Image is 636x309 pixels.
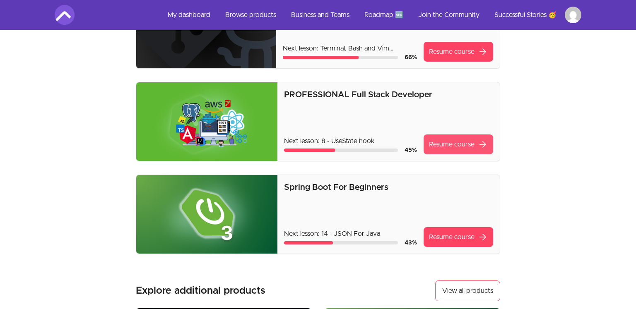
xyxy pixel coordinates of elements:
a: Roadmap 🆕 [358,5,410,25]
img: Product image for Spring Boot For Beginners [136,175,277,254]
a: Join the Community [412,5,486,25]
img: Profile image for Hamza Khan [565,7,581,23]
div: Course progress [284,241,398,244]
p: Spring Boot For Beginners [284,182,493,193]
img: Amigoscode logo [55,5,75,25]
span: 66 % [405,55,417,60]
p: Next lesson: Terminal, Bash and Vim Essentials [283,43,417,53]
nav: Main [161,5,581,25]
a: Resume coursearrow_forward [424,227,493,247]
span: 45 % [405,147,417,153]
a: Resume coursearrow_forward [424,134,493,154]
div: Course progress [283,56,398,59]
span: arrow_forward [478,139,488,149]
p: Next lesson: 8 - UseState hook [284,136,417,146]
span: arrow_forward [478,232,488,242]
a: View all products [435,280,500,301]
span: 43 % [405,240,417,246]
a: My dashboard [161,5,217,25]
p: PROFESSIONAL Full Stack Developer [284,89,493,101]
span: arrow_forward [478,47,488,57]
h3: Explore additional products [136,284,265,297]
p: Next lesson: 14 - JSON For Java [284,229,417,239]
img: Product image for PROFESSIONAL Full Stack Developer [136,82,277,161]
a: Business and Teams [284,5,356,25]
div: Course progress [284,149,398,152]
a: Browse products [219,5,283,25]
a: Successful Stories 🥳 [488,5,563,25]
a: Resume coursearrow_forward [424,42,493,62]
